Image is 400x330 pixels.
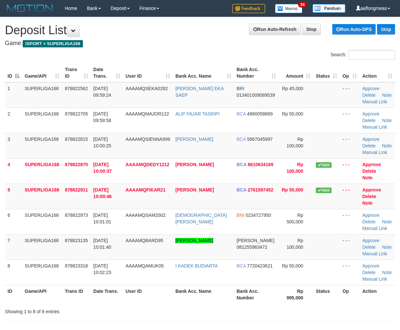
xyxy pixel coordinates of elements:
label: Search: [331,50,395,60]
th: Trans ID [62,285,90,304]
a: Delete [362,118,375,123]
th: Status [313,285,340,304]
a: Delete [362,92,375,98]
a: I KADEK BUDIARTA [175,263,218,268]
td: 8 [5,260,22,285]
span: AAAAMQDEDY1212 [126,162,169,167]
td: SUPERLIGA168 [22,82,62,108]
span: 878822973 [65,213,88,218]
td: 5 [5,184,22,209]
a: Approve [362,213,379,218]
th: Bank Acc. Name [173,285,234,304]
a: Approve [362,162,381,167]
div: Showing 1 to 8 of 8 entries [5,306,162,315]
span: 878822562 [65,86,88,91]
span: [DATE] 10:01:40 [93,238,112,250]
a: Approve [362,86,379,91]
a: [PERSON_NAME] [175,162,214,167]
th: Op [340,285,360,304]
span: BCA [237,162,246,167]
input: Search: [348,50,395,60]
a: Approve [362,137,379,142]
th: Date Trans.: activate to sort column ascending [91,63,123,82]
a: Approve [362,187,381,192]
img: Feedback.jpg [232,4,265,13]
th: User ID [123,285,173,304]
span: 878822705 [65,111,88,116]
a: Approve [362,238,379,243]
a: Approve [362,263,379,268]
span: 878822870 [65,162,88,167]
th: Op: activate to sort column ascending [340,63,360,82]
th: Date Trans. [91,285,123,304]
a: Note [382,92,392,98]
span: BCA [237,137,246,142]
span: Copy 013401009089539 to clipboard [237,92,275,98]
h1: Deposit List [5,24,395,37]
th: Action: activate to sort column ascending [360,63,395,82]
img: MOTION_logo.png [5,3,55,13]
td: SUPERLIGA168 [22,133,62,158]
a: Run Auto-Refresh [249,24,301,35]
span: AAAAMQSEKA0282 [126,86,168,91]
span: [DATE] 10:01:01 [93,213,112,224]
span: Rp 100,000 [287,162,303,174]
a: Delete [362,194,376,199]
h4: Game: [5,40,395,47]
span: Valid transaction [316,162,332,168]
a: Run Auto-DPS [332,24,376,35]
a: [PERSON_NAME] EKA SAEP [175,86,223,98]
img: Button%20Memo.svg [275,4,303,13]
span: Copy 0234727950 to clipboard [245,213,271,218]
span: 34 [298,2,307,8]
th: Trans ID: activate to sort column ascending [62,63,90,82]
span: Copy 081255963472 to clipboard [237,244,267,250]
td: 6 [5,209,22,234]
span: AAAAMQSAM2002 [126,213,165,218]
a: Manual Link [362,150,387,155]
span: Valid transaction [316,188,332,193]
td: - - - [340,260,360,285]
th: User ID: activate to sort column ascending [123,63,173,82]
td: - - - [340,108,360,133]
span: [DATE] 10:00:46 [93,187,112,199]
span: Copy 4860058869 to clipboard [247,111,273,116]
a: Delete [362,219,375,224]
span: BCA [237,111,246,116]
a: Note [362,200,372,206]
th: Status: activate to sort column ascending [313,63,340,82]
span: Copy 7720423621 to clipboard [247,263,273,268]
span: BNI [237,213,244,218]
span: [DATE] 09:59:58 [93,111,112,123]
td: 3 [5,133,22,158]
span: 878822815 [65,137,88,142]
a: Stop [302,24,321,35]
span: Rp 50,000 [282,111,303,116]
span: Rp 100,000 [287,238,303,250]
span: Rp 500,000 [287,213,303,224]
span: [DATE] 10:00:25 [93,137,112,148]
th: Bank Acc. Name: activate to sort column ascending [173,63,234,82]
a: Note [382,118,392,123]
a: [PERSON_NAME] [175,187,214,192]
span: Rp 100,000 [287,137,303,148]
td: SUPERLIGA168 [22,209,62,234]
span: 878823135 [65,238,88,243]
th: Rp 995.000 [279,285,313,304]
th: Bank Acc. Number: activate to sort column ascending [234,63,278,82]
td: SUPERLIGA168 [22,108,62,133]
a: Stop [377,24,395,35]
th: Bank Acc. Number [234,285,278,304]
th: ID [5,285,22,304]
a: [PERSON_NAME] [175,238,213,243]
span: AAAAMQMAJOR122 [126,111,169,116]
td: - - - [340,82,360,108]
td: SUPERLIGA168 [22,184,62,209]
span: [DATE] 10:02:23 [93,263,112,275]
span: Rp 50,000 [282,187,303,192]
img: panduan.png [312,4,345,13]
td: 7 [5,234,22,260]
td: 1 [5,82,22,108]
a: Approve [362,111,379,116]
th: Game/API [22,285,62,304]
